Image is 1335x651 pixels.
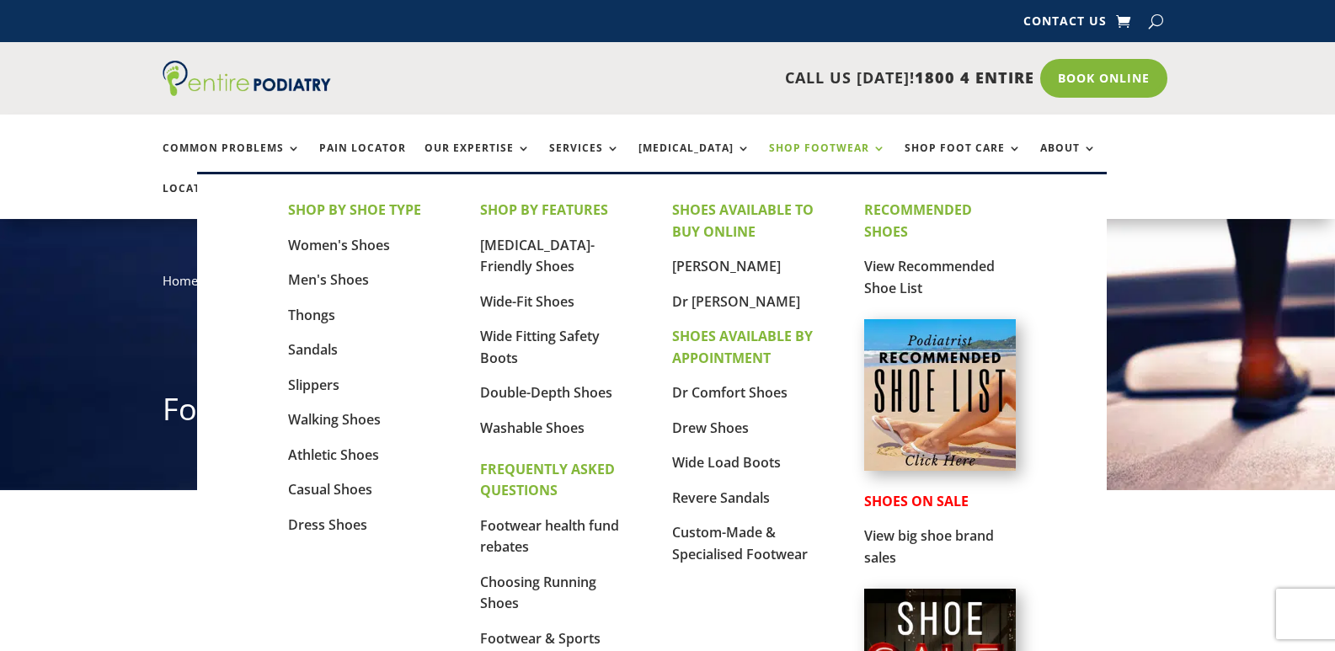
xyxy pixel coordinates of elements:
img: logo (1) [163,61,331,96]
a: Women's Shoes [288,236,390,254]
a: Slippers [288,376,339,394]
a: Dr Comfort Shoes [672,383,788,402]
a: Footwear health fund rebates [480,516,619,557]
a: About [1040,142,1097,179]
a: View Recommended Shoe List [864,257,995,297]
a: [MEDICAL_DATA]-Friendly Shoes [480,236,595,276]
a: Walking Shoes [288,410,381,429]
a: [MEDICAL_DATA] [638,142,750,179]
a: Athletic Shoes [288,446,379,464]
nav: breadcrumb [163,269,1173,304]
img: podiatrist-recommended-shoe-list-australia-entire-podiatry [864,319,1016,471]
a: Men's Shoes [288,270,369,289]
a: Locations [163,183,247,219]
strong: SHOES ON SALE [864,492,969,510]
a: Contact Us [1023,15,1107,34]
strong: SHOES AVAILABLE TO BUY ONLINE [672,200,814,241]
a: Services [549,142,620,179]
strong: SHOP BY FEATURES [480,200,608,219]
h2: Shop All Products [163,566,1173,605]
p: CALL US [DATE]! [396,67,1034,89]
a: Podiatrist Recommended Shoe List Australia [864,457,1016,474]
a: Shop Foot Care [905,142,1022,179]
span: 1800 4 ENTIRE [915,67,1034,88]
a: Wide Fitting Safety Boots [480,327,600,367]
a: View big shoe brand sales [864,526,994,567]
a: Casual Shoes [288,480,372,499]
a: Book Online [1040,59,1167,98]
a: Wide Load Boots [672,453,781,472]
strong: RECOMMENDED SHOES [864,200,972,241]
a: Thongs [288,306,335,324]
a: Choosing Running Shoes [480,573,596,613]
a: Custom-Made & Specialised Footwear [672,523,808,563]
strong: SHOP BY SHOE TYPE [288,200,421,219]
a: Revere Sandals [672,488,770,507]
a: Shop Footwear [769,142,886,179]
strong: SHOES AVAILABLE BY APPOINTMENT [672,327,813,367]
a: Sandals [288,340,338,359]
strong: FREQUENTLY ASKED QUESTIONS [480,460,615,500]
a: Entire Podiatry [163,83,331,99]
a: Dress Shoes [288,515,367,534]
a: [PERSON_NAME] [672,257,781,275]
a: Double-Depth Shoes [480,383,612,402]
a: Our Expertise [425,142,531,179]
a: Common Problems [163,142,301,179]
a: Drew Shoes [672,419,749,437]
a: Home [163,272,198,289]
a: Dr [PERSON_NAME] [672,292,800,311]
h1: Footwear [163,388,1173,439]
a: Wide-Fit Shoes [480,292,574,311]
a: Pain Locator [319,142,406,179]
a: Washable Shoes [480,419,585,437]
